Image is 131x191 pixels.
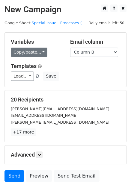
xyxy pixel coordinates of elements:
[101,162,131,191] iframe: Chat Widget
[11,107,109,111] small: [PERSON_NAME][EMAIL_ADDRESS][DOMAIN_NAME]
[11,113,78,118] small: [EMAIL_ADDRESS][DOMAIN_NAME]
[11,39,61,45] h5: Variables
[86,20,127,26] span: Daily emails left: 50
[70,39,121,45] h5: Email column
[86,21,127,25] a: Daily emails left: 50
[101,162,131,191] div: Widget de chat
[11,48,47,57] a: Copy/paste...
[4,4,127,15] h2: New Campaign
[11,120,109,125] small: [PERSON_NAME][EMAIL_ADDRESS][DOMAIN_NAME]
[26,170,52,182] a: Preview
[4,21,85,25] small: Google Sheet:
[11,96,120,103] h5: 20 Recipients
[11,151,120,158] h5: Advanced
[54,170,99,182] a: Send Test Email
[11,128,36,136] a: +17 more
[11,72,34,81] a: Load...
[11,63,37,69] a: Templates
[4,170,24,182] a: Send
[31,21,85,25] a: Special Issue - Processes (...
[43,72,59,81] button: Save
